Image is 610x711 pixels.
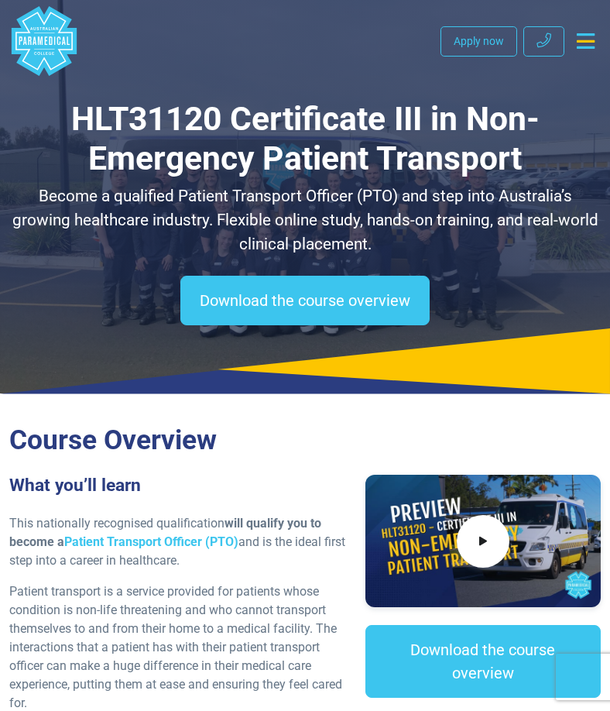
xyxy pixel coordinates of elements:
[440,26,517,57] a: Apply now
[9,514,347,570] p: This nationally recognised qualification and is the ideal first step into a career in healthcare.
[571,27,601,55] button: Toggle navigation
[9,184,601,256] p: Become a qualified Patient Transport Officer (PTO) and step into Australia’s growing healthcare i...
[9,424,601,456] h2: Course Overview
[180,276,430,325] a: Download the course overview
[64,534,238,549] a: Patient Transport Officer (PTO)
[9,99,601,178] h1: HLT31120 Certificate III in Non-Emergency Patient Transport
[365,625,601,698] a: Download the course overview
[9,6,79,76] a: Australian Paramedical College
[9,475,347,496] h3: What you’ll learn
